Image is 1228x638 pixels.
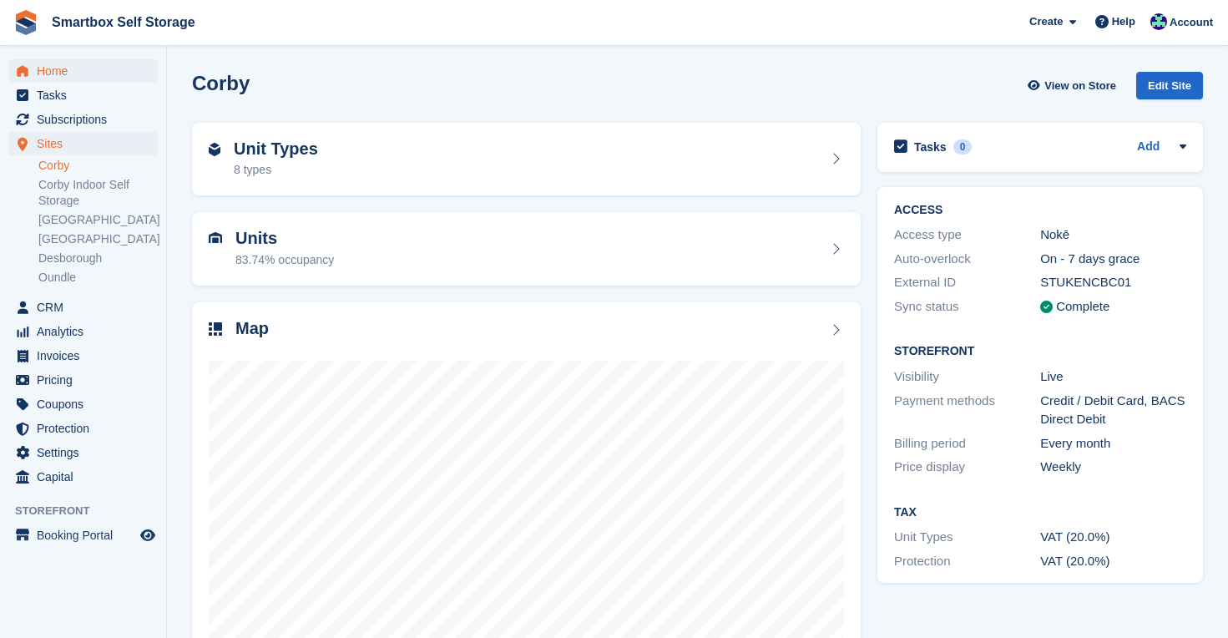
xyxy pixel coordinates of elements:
div: 83.74% occupancy [235,251,334,269]
span: Tasks [37,84,137,107]
div: Access type [894,225,1040,245]
div: Live [1040,367,1186,387]
a: Preview store [138,525,158,545]
a: menu [8,108,158,131]
div: Sync status [894,297,1040,316]
div: STUKENCBC01 [1040,273,1186,292]
div: On - 7 days grace [1040,250,1186,269]
span: CRM [37,296,137,319]
a: menu [8,524,158,547]
span: Pricing [37,368,137,392]
h2: ACCESS [894,204,1186,217]
span: Capital [37,465,137,489]
img: unit-icn-7be61d7bf1b0ce9d3e12c5938cc71ed9869f7b940bace4675aadf7bd6d80202e.svg [209,232,222,244]
a: menu [8,368,158,392]
div: Nokē [1040,225,1186,245]
a: [GEOGRAPHIC_DATA] [38,231,158,247]
div: Edit Site [1136,72,1203,99]
img: map-icn-33ee37083ee616e46c38cad1a60f524a97daa1e2b2c8c0bc3eb3415660979fc1.svg [209,322,222,336]
h2: Corby [192,72,250,94]
a: menu [8,84,158,107]
div: VAT (20.0%) [1040,552,1186,571]
a: menu [8,59,158,83]
span: Account [1170,14,1213,31]
div: Payment methods [894,392,1040,429]
img: Roger Canham [1150,13,1167,30]
div: 8 types [234,161,318,179]
span: Booking Portal [37,524,137,547]
a: Desborough [38,251,158,266]
a: Corby Indoor Self Storage [38,177,158,209]
a: Oundle [38,270,158,286]
div: VAT (20.0%) [1040,528,1186,547]
a: View on Store [1025,72,1123,99]
h2: Unit Types [234,139,318,159]
div: Every month [1040,434,1186,453]
img: unit-type-icn-2b2737a686de81e16bb02015468b77c625bbabd49415b5ef34ead5e3b44a266d.svg [209,143,220,156]
a: Edit Site [1136,72,1203,106]
span: Analytics [37,320,137,343]
img: stora-icon-8386f47178a22dfd0bd8f6a31ec36ba5ce8667c1dd55bd0f319d3a0aa187defe.svg [13,10,38,35]
a: menu [8,417,158,440]
h2: Map [235,319,269,338]
a: menu [8,344,158,367]
span: Coupons [37,392,137,416]
a: menu [8,132,158,155]
a: menu [8,320,158,343]
div: 0 [953,139,973,154]
a: Add [1137,138,1160,157]
div: Unit Types [894,528,1040,547]
div: Complete [1056,297,1109,316]
span: Invoices [37,344,137,367]
div: Billing period [894,434,1040,453]
div: Auto-overlock [894,250,1040,269]
div: Protection [894,552,1040,571]
a: menu [8,296,158,319]
div: Credit / Debit Card, BACS Direct Debit [1040,392,1186,429]
div: Price display [894,458,1040,477]
a: menu [8,392,158,416]
span: Sites [37,132,137,155]
a: [GEOGRAPHIC_DATA] [38,212,158,228]
a: Units 83.74% occupancy [192,212,861,286]
div: Weekly [1040,458,1186,477]
a: menu [8,441,158,464]
a: Smartbox Self Storage [45,8,202,36]
span: Settings [37,441,137,464]
span: View on Store [1044,78,1116,94]
h2: Storefront [894,345,1186,358]
h2: Tasks [914,139,947,154]
div: External ID [894,273,1040,292]
div: Visibility [894,367,1040,387]
a: Unit Types 8 types [192,123,861,196]
span: Protection [37,417,137,440]
span: Help [1112,13,1135,30]
h2: Tax [894,506,1186,519]
span: Home [37,59,137,83]
span: Subscriptions [37,108,137,131]
a: Corby [38,158,158,174]
h2: Units [235,229,334,248]
a: menu [8,465,158,489]
span: Storefront [15,503,166,519]
span: Create [1029,13,1063,30]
